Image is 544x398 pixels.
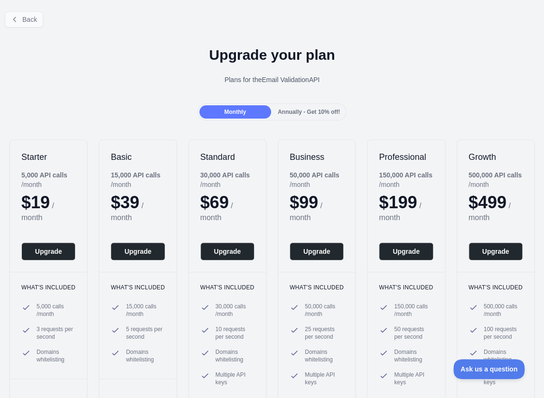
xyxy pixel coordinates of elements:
[305,348,344,363] span: Domains whitelisting
[484,348,523,363] span: Domains whitelisting
[394,371,433,386] span: Multiple API keys
[453,359,525,379] iframe: Toggle Customer Support
[305,371,344,386] span: Multiple API keys
[37,348,75,363] span: Domains whitelisting
[394,348,433,363] span: Domains whitelisting
[126,348,165,363] span: Domains whitelisting
[216,348,254,363] span: Domains whitelisting
[216,371,254,386] span: Multiple API keys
